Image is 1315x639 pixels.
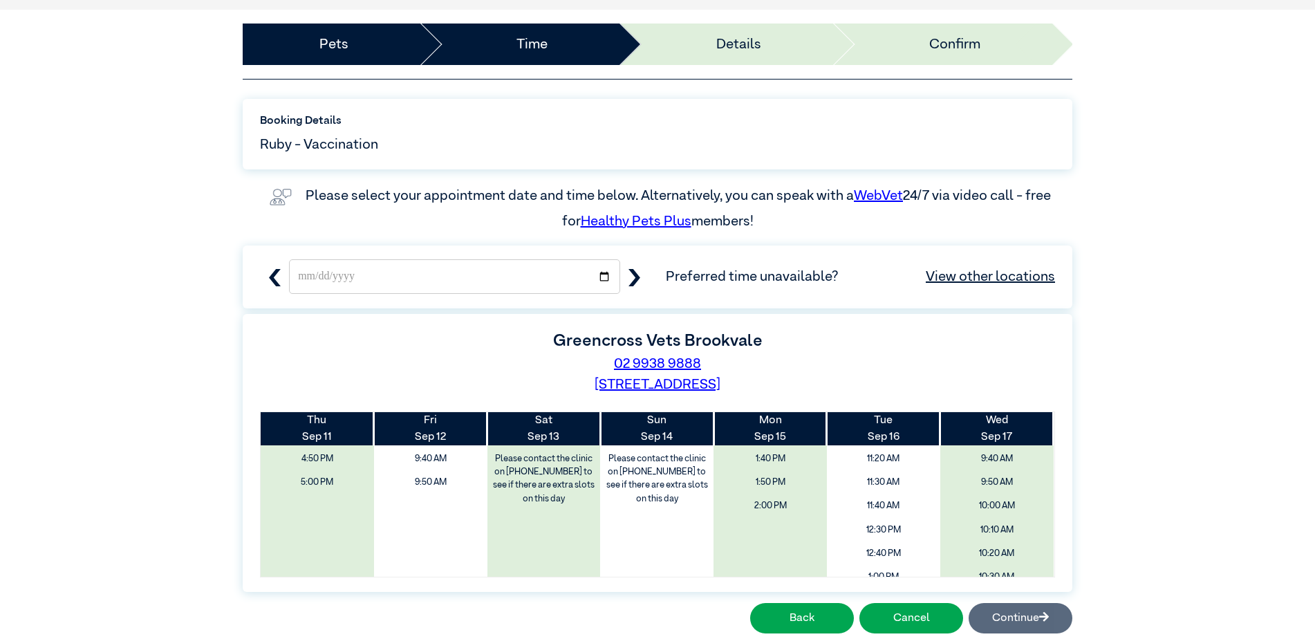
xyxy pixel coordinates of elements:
th: Sep 14 [600,412,714,445]
a: Healthy Pets Plus [581,214,691,228]
span: 1:40 PM [718,449,822,469]
span: 10:20 AM [945,544,1049,564]
span: 9:50 AM [379,472,483,492]
span: Preferred time unavailable? [666,266,1055,287]
span: 2:00 PM [718,496,822,516]
a: Time [516,34,548,55]
span: 10:00 AM [945,496,1049,516]
span: 9:40 AM [379,449,483,469]
button: Cancel [859,603,963,633]
span: 9:50 AM [945,472,1049,492]
span: 1:50 PM [718,472,822,492]
a: [STREET_ADDRESS] [595,378,720,391]
span: 1:00 PM [832,567,935,587]
th: Sep 11 [261,412,374,445]
img: vet [264,183,297,211]
label: Greencross Vets Brookvale [553,333,763,349]
th: Sep 13 [487,412,601,445]
span: 12:30 PM [832,520,935,540]
span: 12:40 PM [832,544,935,564]
th: Sep 15 [714,412,827,445]
label: Please select your appointment date and time below. Alternatively, you can speak with a 24/7 via ... [306,189,1054,228]
span: 11:20 AM [832,449,935,469]
a: WebVet [854,189,903,203]
button: Back [750,603,854,633]
a: Pets [319,34,348,55]
span: 11:30 AM [832,472,935,492]
a: 02 9938 9888 [614,357,701,371]
span: 10:30 AM [945,567,1049,587]
label: Please contact the clinic on [PHONE_NUMBER] to see if there are extra slots on this day [489,449,599,509]
span: 11:40 AM [832,496,935,516]
span: 10:10 AM [945,520,1049,540]
span: 9:40 AM [945,449,1049,469]
label: Booking Details [260,113,1055,129]
label: Please contact the clinic on [PHONE_NUMBER] to see if there are extra slots on this day [601,449,712,509]
span: 5:00 PM [265,472,369,492]
th: Sep 16 [827,412,940,445]
span: Ruby - Vaccination [260,134,378,155]
th: Sep 12 [374,412,487,445]
th: Sep 17 [940,412,1054,445]
a: View other locations [926,266,1055,287]
span: 4:50 PM [265,449,369,469]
